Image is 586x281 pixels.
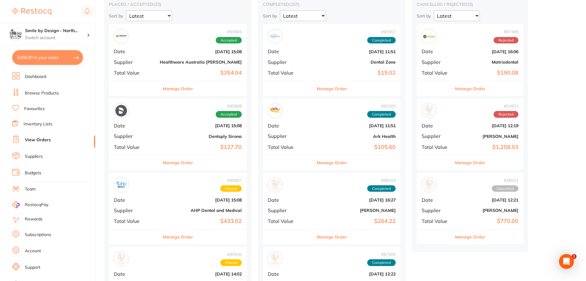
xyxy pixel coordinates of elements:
span: Date [422,197,452,203]
span: Total Value [114,70,155,76]
button: Manage Order [317,81,347,96]
span: Date [268,271,309,277]
b: [DATE] 12:21 [457,198,518,202]
span: 1 [572,254,577,259]
span: # 90367 [367,29,396,34]
span: Accepted [216,37,242,44]
img: Restocq Logo [12,8,51,15]
b: Dental Zone [314,60,396,65]
span: Date [114,197,155,203]
div: Open Intercom Messenger [559,254,574,269]
a: Account [25,248,41,254]
b: [DATE] 16:27 [314,198,396,202]
p: Sort by [109,13,123,19]
p: Switch account [25,35,87,41]
h2: completed ( 157 ) [263,2,401,7]
img: Henry Schein Halas [423,105,435,116]
a: Favourites [24,106,45,112]
a: Budgets [25,170,41,176]
span: # 48551 [492,178,518,183]
b: Ark Health [314,134,396,139]
a: View Orders [25,137,51,143]
a: Restocq Logo [12,5,51,19]
span: Completed [367,259,396,266]
span: Accepted [216,111,242,118]
a: Inventory Lists [24,121,52,127]
b: $127.70 [160,144,242,150]
span: Date [114,49,155,54]
b: [DATE] 12:22 [314,272,396,276]
b: Matrixdental [457,60,518,65]
span: Completed [367,37,396,44]
button: Manage Order [163,155,193,170]
span: Total Value [268,70,309,76]
button: Manage Order [163,81,193,96]
b: Healthware Australia [PERSON_NAME] [160,60,242,65]
span: Date [422,49,452,54]
span: Supplier [422,133,452,139]
span: Supplier [114,208,155,213]
button: Manage Order [455,155,485,170]
img: Matrixdental [423,31,435,42]
div: Healthware Australia Ridley#90969AcceptedDate[DATE] 15:08SupplierHealthware Australia [PERSON_NAM... [109,24,247,96]
img: Ark Health [269,105,281,116]
span: # 87906 [367,252,396,257]
b: [DATE] 15:08 [160,198,242,202]
span: Total Value [114,218,155,224]
span: # 88164 [367,178,396,183]
span: Date [268,123,309,128]
b: [DATE] 14:02 [160,272,242,276]
b: $105.60 [314,144,396,150]
span: Placed [220,185,242,192]
button: Manage Order [317,230,347,244]
h2: cancelled / rejected ( 3 ) [417,2,523,7]
span: # 90968 [216,104,242,109]
img: Adam Dental [115,253,127,265]
span: RestocqPay [25,202,48,208]
span: Total Value [422,70,452,76]
span: # 90365 [367,104,396,109]
span: Rejected [494,111,518,118]
img: Healthware Australia Ridley [115,31,127,42]
p: Sort by [263,13,277,19]
span: Date [268,197,309,203]
b: [DATE] 15:08 [160,49,242,54]
b: [DATE] 12:19 [457,123,518,128]
b: $354.04 [160,70,242,76]
span: # 90936 [220,252,242,257]
h2: placed / accepted ( 22 ) [109,2,247,7]
button: Manage Order [163,230,193,244]
span: Date [114,271,155,277]
span: Completed [367,111,396,118]
span: Cancelled [492,185,518,192]
img: Adam Dental [269,179,281,191]
b: $190.08 [457,70,518,76]
span: # 90967 [220,178,242,183]
a: Support [25,264,40,271]
span: Total Value [422,218,452,224]
button: $458.00 in your order [12,50,83,65]
h4: Smile by Design - North Sydney [25,28,87,34]
img: Smile by Design - North Sydney [9,28,22,40]
a: Subscriptions [25,232,51,238]
b: $433.02 [160,218,242,224]
b: [DATE] 11:51 [314,123,396,128]
span: Supplier [268,208,309,213]
span: # 64931 [494,104,518,109]
img: RestocqPay [12,201,20,208]
div: AHP Dental and Medical#90967PlacedDate[DATE] 15:08SupplierAHP Dental and MedicalTotal Value$433.0... [109,173,247,245]
b: [PERSON_NAME] [457,134,518,139]
a: Suppliers [25,153,43,160]
img: Adam Dental [269,253,281,265]
button: Manage Order [317,155,347,170]
b: Dentsply Sirona [160,134,242,139]
span: Date [114,123,155,128]
img: Dentsply Sirona [115,105,127,116]
b: [DATE] 11:51 [314,49,396,54]
b: [DATE] 15:08 [160,123,242,128]
span: Supplier [114,133,155,139]
span: Supplier [268,59,309,65]
b: [DATE] 16:06 [457,49,518,54]
button: Manage Order [455,81,485,96]
span: Total Value [268,144,309,150]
